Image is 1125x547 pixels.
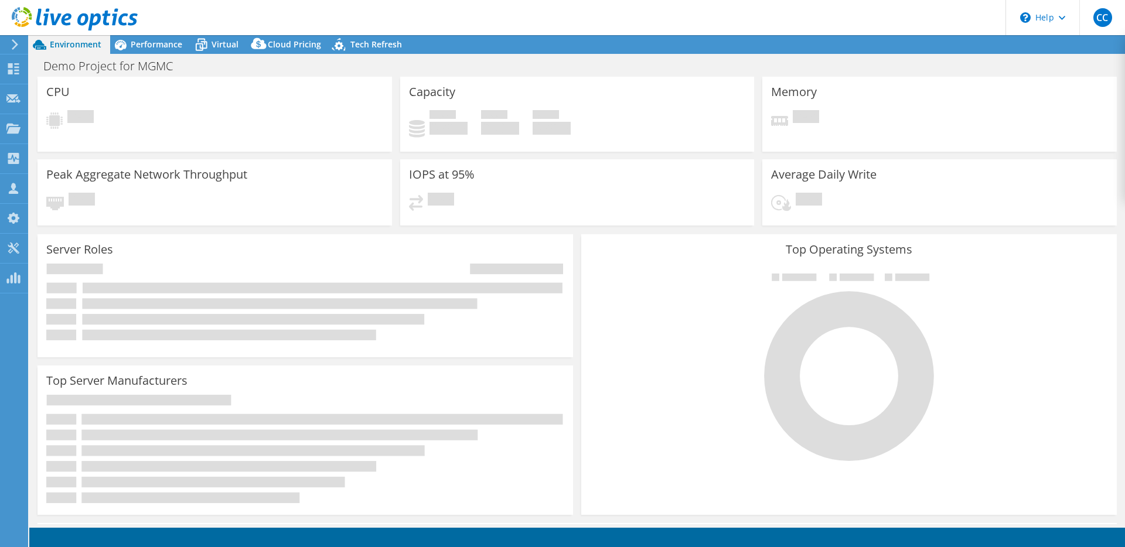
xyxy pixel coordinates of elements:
[796,193,822,208] span: Pending
[50,39,101,50] span: Environment
[429,122,468,135] h4: 0 GiB
[38,60,191,73] h1: Demo Project for MGMC
[46,86,70,98] h3: CPU
[428,193,454,208] span: Pending
[1020,12,1031,23] svg: \n
[67,110,94,126] span: Pending
[131,39,182,50] span: Performance
[771,86,817,98] h3: Memory
[46,243,113,256] h3: Server Roles
[771,168,877,181] h3: Average Daily Write
[533,110,559,122] span: Total
[212,39,238,50] span: Virtual
[481,122,519,135] h4: 0 GiB
[69,193,95,208] span: Pending
[533,122,571,135] h4: 0 GiB
[409,86,455,98] h3: Capacity
[590,243,1108,256] h3: Top Operating Systems
[268,39,321,50] span: Cloud Pricing
[429,110,456,122] span: Used
[793,110,819,126] span: Pending
[350,39,402,50] span: Tech Refresh
[1093,8,1112,27] span: CC
[409,168,475,181] h3: IOPS at 95%
[481,110,507,122] span: Free
[46,374,187,387] h3: Top Server Manufacturers
[46,168,247,181] h3: Peak Aggregate Network Throughput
